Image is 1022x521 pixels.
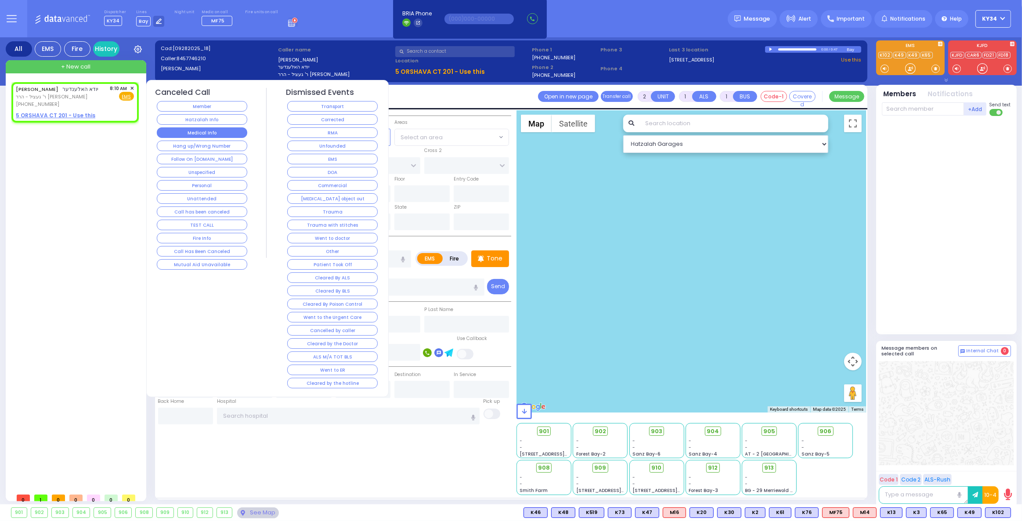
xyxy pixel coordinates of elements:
div: 906 [115,508,132,517]
label: יודא האלענדער [278,63,392,71]
span: 0 [69,495,83,501]
a: KJFD [950,52,964,58]
div: K76 [795,507,819,518]
h4: Canceled Call [155,88,210,97]
button: Personal [157,180,247,191]
div: ALS [853,507,877,518]
span: KY34 [982,15,997,23]
label: Pick up [484,398,500,405]
button: Message [829,91,864,102]
span: 0 [122,495,135,501]
button: UNIT [651,91,675,102]
div: BLS [906,507,927,518]
span: Forest Bay-3 [689,487,718,494]
div: BLS [635,507,659,518]
div: K20 [690,507,714,518]
button: Other [287,246,378,257]
div: BLS [795,507,819,518]
span: - [689,444,691,451]
label: State [394,204,407,211]
div: BLS [579,507,604,518]
span: - [745,481,748,487]
div: 910 [178,508,193,517]
button: ALS-Rush [923,474,952,485]
button: Covered [789,91,816,102]
span: יודא האלענדער [63,85,99,93]
label: Destination [394,371,421,378]
button: Went to the Urgent Care [287,312,378,322]
input: Search location [640,115,828,132]
button: Drag Pegman onto the map to open Street View [844,384,862,402]
div: BLS [985,507,1011,518]
span: Bay [136,16,151,26]
span: Phone 3 [600,46,666,54]
div: EMS [35,41,61,57]
span: Select an area [401,133,443,142]
span: 0 [52,495,65,501]
span: - [576,438,579,444]
span: Help [950,15,962,23]
button: Map camera controls [844,353,862,370]
span: Sanz Bay-4 [689,451,717,457]
button: Unattended [157,193,247,204]
div: BLS [524,507,548,518]
span: - [520,444,523,451]
span: 0 [17,495,30,501]
label: Cad: [161,45,275,52]
button: Send [487,279,509,294]
label: Caller name [278,46,392,54]
span: - [689,474,691,481]
button: Trauma [287,206,378,217]
label: Lines [136,10,165,15]
div: K49 [957,507,982,518]
button: +Add [964,102,987,116]
span: - [632,474,635,481]
span: ר' געציל - הרר [PERSON_NAME] [16,93,99,101]
div: 0:47 [831,44,838,54]
button: Code-1 [761,91,787,102]
label: P Last Name [424,306,453,313]
button: Show satellite imagery [552,115,595,132]
img: message.svg [734,15,741,22]
div: 901 [11,508,27,517]
span: - [520,438,523,444]
span: - [576,474,579,481]
label: Floor [394,176,405,183]
button: ALS [692,91,716,102]
div: Fire [64,41,90,57]
button: 10-4 [982,486,999,504]
span: Message [744,14,770,23]
span: Phone 2 [532,64,597,71]
img: Google [519,401,548,412]
span: - [745,438,748,444]
a: CAR6 [965,52,982,58]
div: K2 [745,507,766,518]
div: K73 [608,507,632,518]
div: 912 [197,508,213,517]
span: 912 [708,463,718,472]
button: Hatzalah Info [157,114,247,125]
u: 5 ORSHAVA CT 201 - Use this [16,112,95,119]
label: Fire units on call [245,10,278,15]
button: Corrected [287,114,378,125]
span: Phone 1 [532,46,597,54]
div: K30 [717,507,741,518]
span: - [745,474,748,481]
label: [PHONE_NUMBER] [532,54,575,61]
button: Cleared by the Doctor [287,338,378,349]
button: Code 1 [879,474,899,485]
label: Hospital [217,398,236,405]
u: 5 ORSHAVA CT 201 - Use this [395,67,485,76]
div: K47 [635,507,659,518]
button: Went to ER [287,365,378,375]
a: History [93,41,119,57]
a: Open this area in Google Maps (opens a new window) [519,401,548,412]
span: + New call [61,62,90,71]
span: Send text [989,101,1011,108]
span: 902 [595,427,606,436]
span: - [632,444,635,451]
span: 0 [87,495,100,501]
button: Fire Info [157,233,247,243]
button: Code 2 [900,474,922,485]
span: - [802,438,804,444]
